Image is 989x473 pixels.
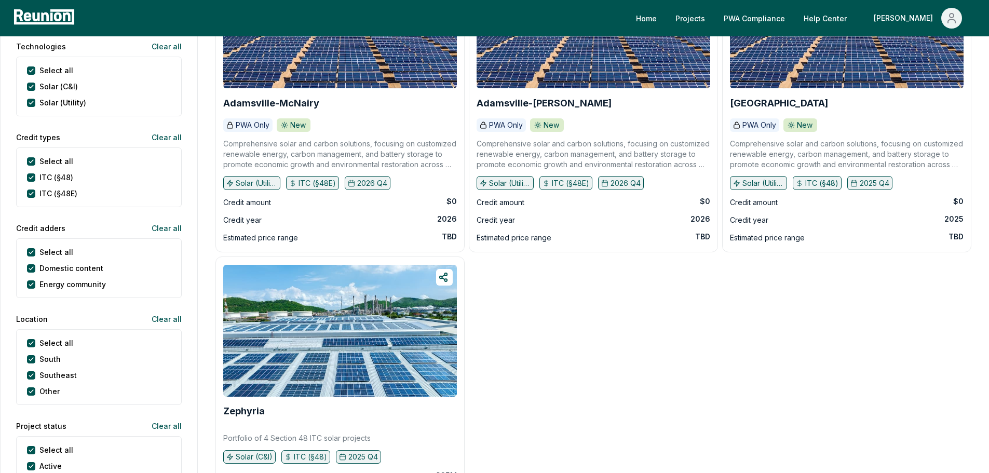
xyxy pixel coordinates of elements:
[143,308,182,329] button: Clear all
[39,354,61,364] label: South
[39,172,73,183] label: ITC (§48)
[39,386,60,397] label: Other
[805,178,838,188] p: ITC (§48)
[236,178,277,188] p: Solar (Utility)
[598,176,644,190] button: 2026 Q4
[700,196,710,207] div: $0
[39,461,62,471] label: Active
[223,450,276,464] button: Solar (C&I)
[16,223,65,234] label: Credit adders
[715,8,793,29] a: PWA Compliance
[39,263,103,274] label: Domestic content
[742,120,776,130] p: PWA Only
[39,370,77,381] label: Southeast
[39,444,73,455] label: Select all
[143,218,182,238] button: Clear all
[294,452,327,462] p: ITC (§48)
[477,98,612,109] a: Adamsville-[PERSON_NAME]
[39,156,73,167] label: Select all
[223,406,265,416] a: Zephyria
[695,232,710,242] div: TBD
[16,421,66,431] label: Project status
[730,176,787,190] button: Solar (Utility)
[628,8,979,29] nav: Main
[223,433,371,443] p: Portfolio of 4 Section 48 ITC solar projects
[730,139,964,170] p: Comprehensive solar and carbon solutions, focusing on customized renewable energy, carbon managem...
[552,178,589,188] p: ITC (§48E)
[223,265,457,396] img: Zephyria
[477,176,534,190] button: Solar (Utility)
[667,8,713,29] a: Projects
[477,232,551,244] div: Estimated price range
[39,247,73,258] label: Select all
[39,81,78,92] label: Solar (C&I)
[865,8,970,29] button: [PERSON_NAME]
[39,97,86,108] label: Solar (Utility)
[39,279,106,290] label: Energy community
[489,120,523,130] p: PWA Only
[477,139,710,170] p: Comprehensive solar and carbon solutions, focusing on customized renewable energy, carbon managem...
[730,196,778,209] div: Credit amount
[477,214,515,226] div: Credit year
[611,178,641,188] p: 2026 Q4
[223,196,271,209] div: Credit amount
[236,452,273,462] p: Solar (C&I)
[874,8,937,29] div: [PERSON_NAME]
[39,188,77,199] label: ITC (§48E)
[628,8,665,29] a: Home
[143,415,182,436] button: Clear all
[16,132,60,143] label: Credit types
[223,176,280,190] button: Solar (Utility)
[730,98,828,109] a: [GEOGRAPHIC_DATA]
[16,41,66,52] label: Technologies
[953,196,964,207] div: $0
[223,214,262,226] div: Credit year
[223,139,457,170] p: Comprehensive solar and carbon solutions, focusing on customized renewable energy, carbon managem...
[949,232,964,242] div: TBD
[437,214,457,224] div: 2026
[357,178,387,188] p: 2026 Q4
[299,178,336,188] p: ITC (§48E)
[742,178,784,188] p: Solar (Utility)
[345,176,390,190] button: 2026 Q4
[690,214,710,224] div: 2026
[944,214,964,224] div: 2025
[544,120,559,130] p: New
[143,127,182,147] button: Clear all
[348,452,378,462] p: 2025 Q4
[477,196,524,209] div: Credit amount
[489,178,531,188] p: Solar (Utility)
[236,120,269,130] p: PWA Only
[290,120,306,130] p: New
[446,196,457,207] div: $0
[797,120,812,130] p: New
[730,214,768,226] div: Credit year
[223,98,319,109] a: Adamsville-McNairy
[39,65,73,76] label: Select all
[336,450,381,464] button: 2025 Q4
[730,232,805,244] div: Estimated price range
[860,178,889,188] p: 2025 Q4
[847,176,892,190] button: 2025 Q4
[795,8,855,29] a: Help Center
[16,314,48,325] label: Location
[442,232,457,242] div: TBD
[39,337,73,348] label: Select all
[143,36,182,57] button: Clear all
[223,232,298,244] div: Estimated price range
